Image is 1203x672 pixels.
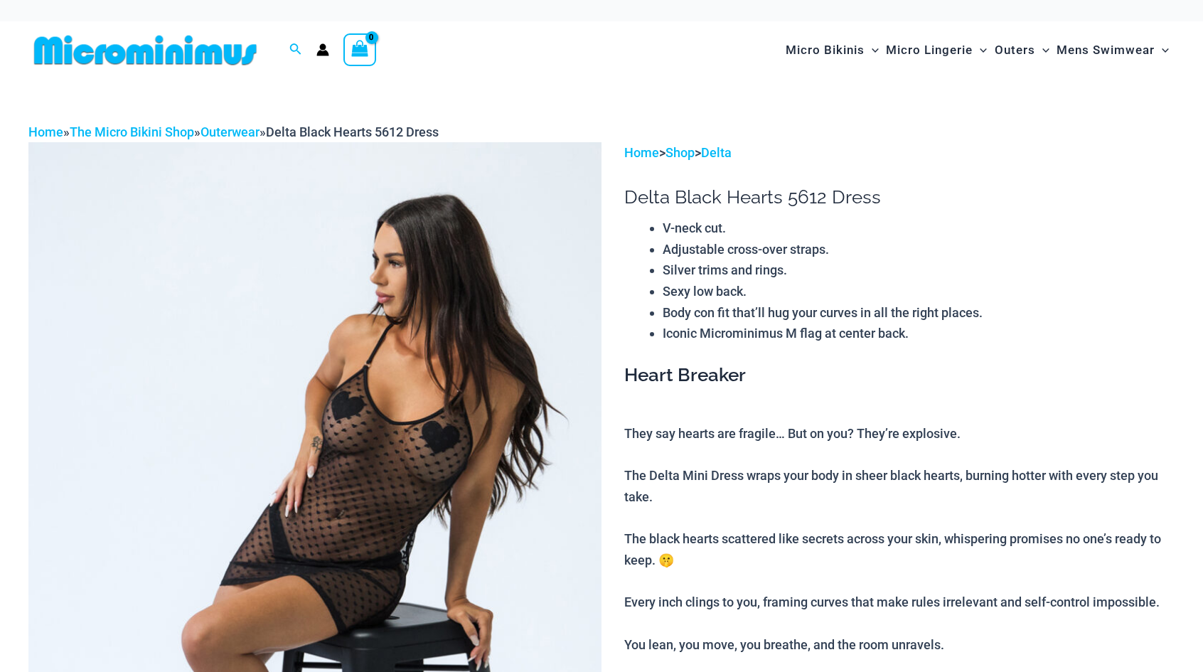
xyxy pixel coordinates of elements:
[663,218,1175,239] li: V-neck cut.
[886,32,973,68] span: Micro Lingerie
[973,32,987,68] span: Menu Toggle
[995,32,1035,68] span: Outers
[624,363,1175,388] h3: Heart Breaker
[780,26,1175,74] nav: Site Navigation
[28,34,262,66] img: MM SHOP LOGO FLAT
[663,260,1175,281] li: Silver trims and rings.
[28,124,63,139] a: Home
[701,145,732,160] a: Delta
[782,28,882,72] a: Micro BikinisMenu ToggleMenu Toggle
[1155,32,1169,68] span: Menu Toggle
[663,323,1175,344] li: Iconic Microminimus M flag at center back.
[28,124,439,139] span: » » »
[624,186,1175,208] h1: Delta Black Hearts 5612 Dress
[1057,32,1155,68] span: Mens Swimwear
[266,124,439,139] span: Delta Black Hearts 5612 Dress
[882,28,990,72] a: Micro LingerieMenu ToggleMenu Toggle
[663,281,1175,302] li: Sexy low back.
[786,32,865,68] span: Micro Bikinis
[624,145,659,160] a: Home
[316,43,329,56] a: Account icon link
[991,28,1053,72] a: OutersMenu ToggleMenu Toggle
[70,124,194,139] a: The Micro Bikini Shop
[1035,32,1049,68] span: Menu Toggle
[663,239,1175,260] li: Adjustable cross-over straps.
[1053,28,1172,72] a: Mens SwimwearMenu ToggleMenu Toggle
[865,32,879,68] span: Menu Toggle
[343,33,376,66] a: View Shopping Cart, empty
[665,145,695,160] a: Shop
[200,124,260,139] a: Outerwear
[289,41,302,59] a: Search icon link
[663,302,1175,324] li: Body con fit that’ll hug your curves in all the right places.
[624,142,1175,164] p: > >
